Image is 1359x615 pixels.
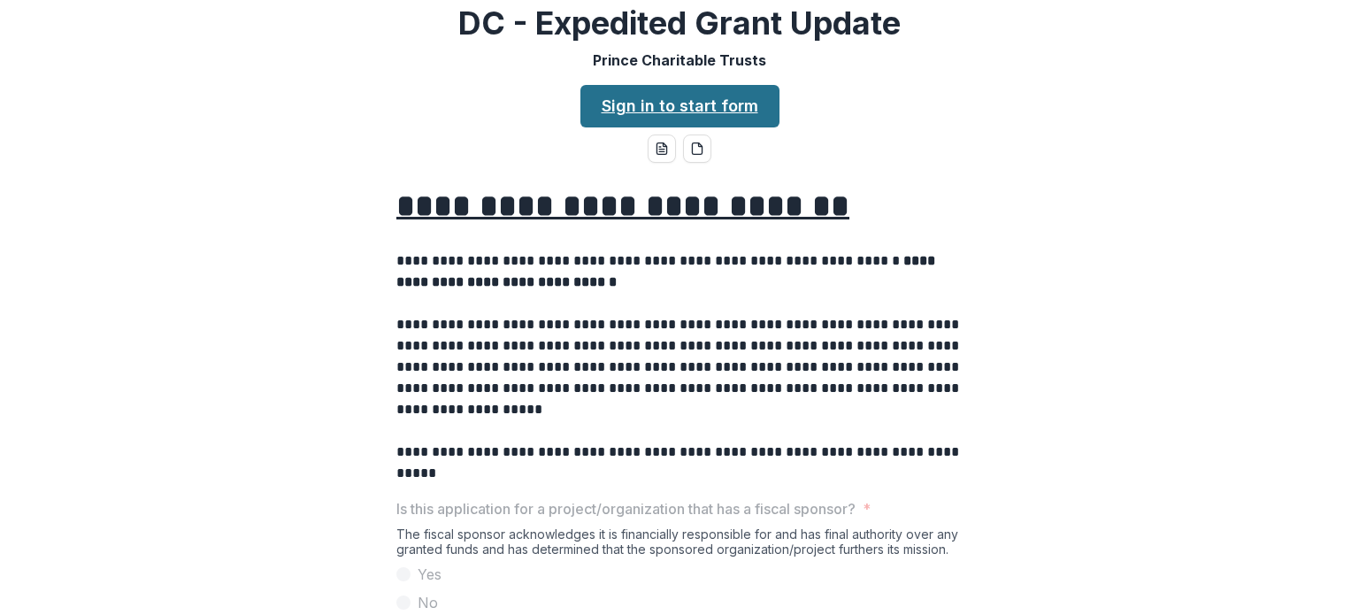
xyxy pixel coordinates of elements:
[593,50,766,71] p: Prince Charitable Trusts
[683,135,711,163] button: pdf-download
[418,592,438,613] span: No
[458,4,901,42] h2: DC - Expedited Grant Update
[418,564,441,585] span: Yes
[396,498,856,519] p: Is this application for a project/organization that has a fiscal sponsor?
[580,85,779,127] a: Sign in to start form
[396,527,963,564] div: The fiscal sponsor acknowledges it is financially responsible for and has final authority over an...
[648,135,676,163] button: word-download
